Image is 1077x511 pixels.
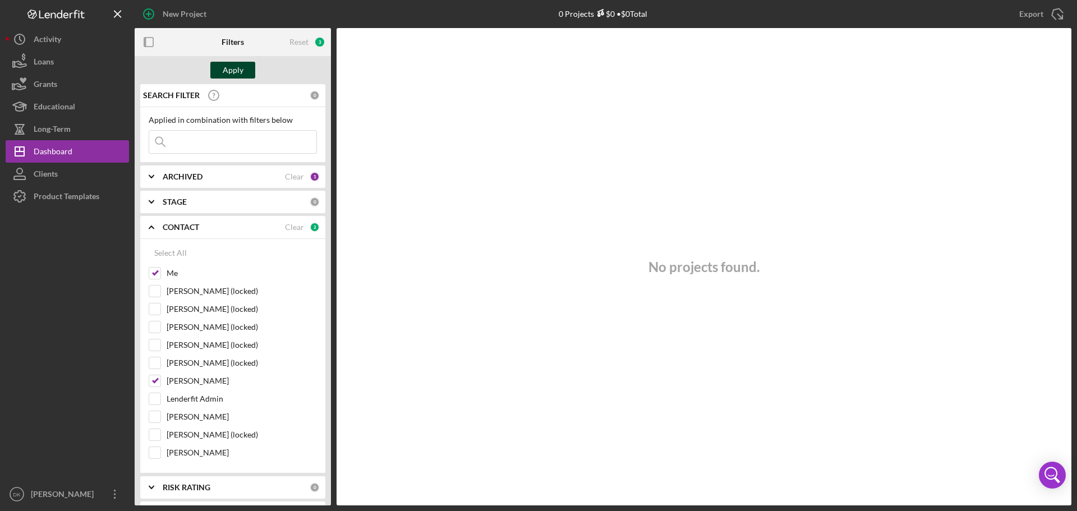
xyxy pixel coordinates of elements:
[314,36,325,48] div: 3
[135,3,218,25] button: New Project
[163,223,199,232] b: CONTACT
[34,140,72,165] div: Dashboard
[6,73,129,95] button: Grants
[289,38,309,47] div: Reset
[310,197,320,207] div: 0
[6,140,129,163] button: Dashboard
[34,50,54,76] div: Loans
[167,447,317,458] label: [PERSON_NAME]
[223,62,243,79] div: Apply
[167,268,317,279] label: Me
[163,3,206,25] div: New Project
[285,172,304,181] div: Clear
[6,118,129,140] button: Long-Term
[167,411,317,422] label: [PERSON_NAME]
[167,339,317,351] label: [PERSON_NAME] (locked)
[167,357,317,369] label: [PERSON_NAME] (locked)
[163,197,187,206] b: STAGE
[310,172,320,182] div: 1
[310,222,320,232] div: 2
[154,242,187,264] div: Select All
[6,95,129,118] button: Educational
[6,163,129,185] button: Clients
[6,50,129,73] button: Loans
[310,482,320,492] div: 0
[285,223,304,232] div: Clear
[163,483,210,492] b: RISK RATING
[167,321,317,333] label: [PERSON_NAME] (locked)
[143,91,200,100] b: SEARCH FILTER
[310,90,320,100] div: 0
[34,95,75,121] div: Educational
[34,118,71,143] div: Long-Term
[6,185,129,208] button: Product Templates
[167,303,317,315] label: [PERSON_NAME] (locked)
[6,28,129,50] button: Activity
[594,9,615,19] div: $0
[559,9,647,19] div: 0 Projects • $0 Total
[6,483,129,505] button: DK[PERSON_NAME]
[167,429,317,440] label: [PERSON_NAME] (locked)
[210,62,255,79] button: Apply
[1008,3,1071,25] button: Export
[1039,462,1066,489] div: Open Intercom Messenger
[34,73,57,98] div: Grants
[222,38,244,47] b: Filters
[13,491,21,498] text: DK
[167,393,317,404] label: Lenderfit Admin
[149,116,317,125] div: Applied in combination with filters below
[648,259,760,275] h3: No projects found.
[167,375,317,386] label: [PERSON_NAME]
[167,286,317,297] label: [PERSON_NAME] (locked)
[34,163,58,188] div: Clients
[34,28,61,53] div: Activity
[28,483,101,508] div: [PERSON_NAME]
[149,242,192,264] button: Select All
[34,185,99,210] div: Product Templates
[163,172,202,181] b: ARCHIVED
[1019,3,1043,25] div: Export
